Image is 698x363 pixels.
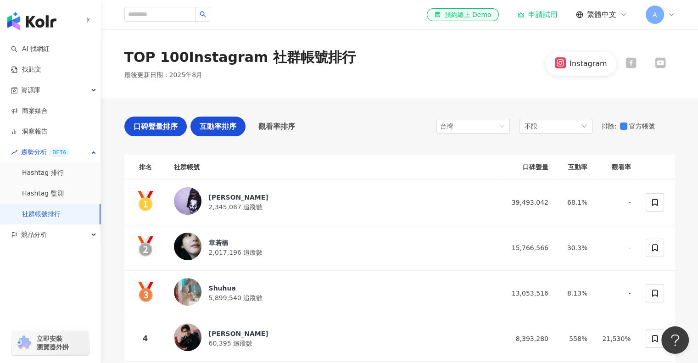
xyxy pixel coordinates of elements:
a: Hashtag 排行 [22,168,64,178]
div: 21,530% [602,334,631,344]
div: 8.13% [563,288,587,298]
img: logo [7,12,56,30]
a: searchAI 找網紅 [11,45,50,54]
span: rise [11,149,17,156]
span: 資源庫 [21,80,40,101]
th: 觀看率 [595,155,638,180]
div: Instagram [570,59,607,69]
div: [PERSON_NAME] [209,193,268,202]
span: 不限 [525,121,537,131]
span: search [200,11,206,17]
div: 15,766,566 [508,243,548,253]
span: 官方帳號 [627,121,659,131]
div: 4 [132,333,159,344]
span: 排除 : [602,123,617,130]
span: 互動率排序 [200,121,236,132]
a: 申請試用 [517,10,558,19]
th: 口碑聲量 [501,155,556,180]
a: KOL Avatar[PERSON_NAME]60,395 追蹤數 [174,324,493,354]
td: - [595,180,638,225]
td: - [595,271,638,316]
div: BETA [49,148,70,157]
img: KOL Avatar [174,233,201,260]
span: 繁體中文 [587,10,616,20]
img: KOL Avatar [174,278,201,306]
span: 趨勢分析 [21,142,70,162]
div: 68.1% [563,197,587,207]
a: KOL Avatar[PERSON_NAME]2,345,087 追蹤數 [174,187,493,218]
img: KOL Avatar [174,324,201,351]
iframe: Help Scout Beacon - Open [661,326,689,354]
th: 社群帳號 [167,155,501,180]
span: 2,017,196 追蹤數 [209,249,263,256]
div: 30.3% [563,243,587,253]
span: 觀看率排序 [258,121,295,132]
div: [PERSON_NAME] [209,329,268,338]
span: 立即安裝 瀏覽器外掛 [37,335,69,351]
div: 39,493,042 [508,197,548,207]
div: 章若楠 [209,238,263,247]
a: KOL AvatarShuhua5,899,540 追蹤數 [174,278,493,308]
th: 互動率 [556,155,595,180]
a: 找貼文 [11,65,41,74]
span: A [653,10,657,20]
a: 洞察報告 [11,127,48,136]
td: - [595,225,638,271]
img: chrome extension [15,335,33,350]
a: 社群帳號排行 [22,210,61,219]
div: TOP 100 Instagram 社群帳號排行 [124,48,356,67]
span: 競品分析 [21,224,47,245]
a: chrome extension立即安裝 瀏覽器外掛 [12,330,89,355]
span: 口碑聲量排序 [134,121,178,132]
div: 8,393,280 [508,334,548,344]
th: 排名 [124,155,167,180]
div: Shuhua [209,284,263,293]
div: 台灣 [440,119,470,133]
a: KOL Avatar章若楠2,017,196 追蹤數 [174,233,493,263]
div: 558% [563,334,587,344]
span: 2,345,087 追蹤數 [209,203,263,211]
a: Hashtag 監測 [22,189,64,198]
a: 商案媒合 [11,106,48,116]
span: down [581,123,587,129]
span: 5,899,540 追蹤數 [209,294,263,302]
a: 預約線上 Demo [427,8,498,21]
span: 60,395 追蹤數 [209,340,252,347]
div: 13,053,516 [508,288,548,298]
img: KOL Avatar [174,187,201,215]
p: 最後更新日期 ： 2025年8月 [124,71,203,80]
div: 預約線上 Demo [434,10,491,19]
